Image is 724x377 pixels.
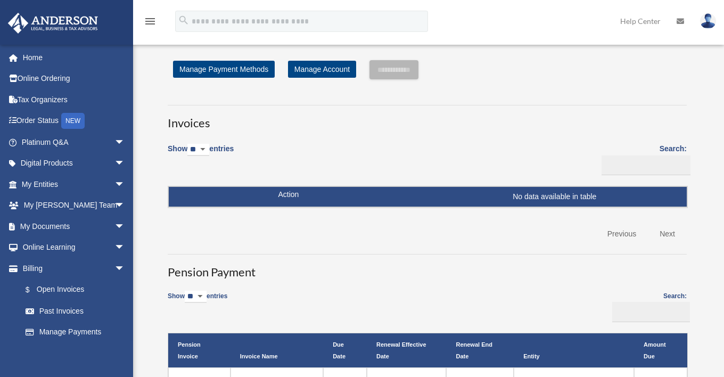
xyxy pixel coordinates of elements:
i: menu [144,15,157,28]
input: Search: [612,302,690,322]
a: Tax Organizers [7,89,141,110]
h3: Pension Payment [168,254,687,281]
a: $Open Invoices [15,279,130,301]
a: My Entitiesarrow_drop_down [7,174,141,195]
a: My Documentsarrow_drop_down [7,216,141,237]
img: User Pic [700,13,716,29]
select: Showentries [187,144,209,156]
span: arrow_drop_down [114,237,136,259]
a: Manage Payments [15,322,136,343]
span: arrow_drop_down [114,153,136,175]
a: menu [144,19,157,28]
span: arrow_drop_down [114,258,136,280]
th: Pension Invoice: activate to sort column descending [168,333,231,367]
span: arrow_drop_down [114,174,136,195]
label: Search: [598,142,687,175]
a: Manage Payment Methods [173,61,275,78]
img: Anderson Advisors Platinum Portal [5,13,101,34]
a: Manage Account [288,61,356,78]
select: Showentries [185,291,207,303]
a: My [PERSON_NAME] Teamarrow_drop_down [7,195,141,216]
th: Due Date: activate to sort column ascending [323,333,367,367]
div: NEW [61,113,85,129]
span: arrow_drop_down [114,195,136,217]
h3: Invoices [168,105,687,132]
th: Invoice Name: activate to sort column ascending [231,333,323,367]
a: Previous [599,223,644,245]
a: Billingarrow_drop_down [7,258,136,279]
a: Online Learningarrow_drop_down [7,237,141,258]
td: No data available in table [169,187,687,207]
span: $ [31,283,37,297]
a: Next [652,223,683,245]
label: Search: [609,291,687,322]
a: Online Ordering [7,68,141,89]
label: Show entries [168,291,227,314]
a: Order StatusNEW [7,110,141,132]
th: Renewal Effective Date: activate to sort column ascending [367,333,446,367]
th: Renewal End Date: activate to sort column ascending [446,333,514,367]
a: Platinum Q&Aarrow_drop_down [7,132,141,153]
input: Search: [602,155,690,176]
label: Show entries [168,142,234,167]
th: Entity: activate to sort column ascending [514,333,634,367]
a: Home [7,47,141,68]
a: Digital Productsarrow_drop_down [7,153,141,174]
span: arrow_drop_down [114,132,136,153]
span: arrow_drop_down [114,216,136,237]
a: Past Invoices [15,300,136,322]
i: search [178,14,190,26]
